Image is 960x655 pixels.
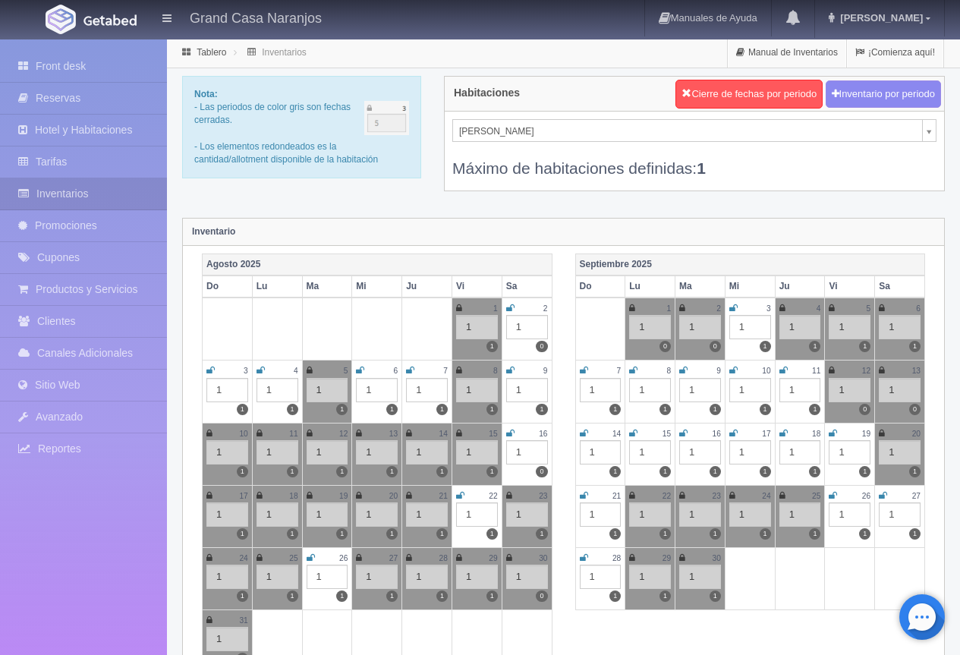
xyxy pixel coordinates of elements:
small: 3 [244,367,248,375]
label: 1 [659,404,671,415]
label: 1 [909,466,921,477]
small: 17 [762,430,770,438]
small: 10 [239,430,247,438]
th: Do [203,276,253,298]
small: 20 [912,430,921,438]
th: Mi [725,276,775,298]
button: Cierre de fechas por periodo [675,80,823,109]
div: 1 [206,502,248,527]
h4: Habitaciones [454,87,520,99]
small: 4 [294,367,298,375]
div: 1 [729,378,771,402]
small: 7 [443,367,448,375]
label: 0 [536,590,547,602]
small: 2 [543,304,548,313]
div: 1 [307,440,348,464]
small: 1 [493,304,498,313]
label: 1 [287,590,298,602]
div: 1 [629,315,671,339]
div: 1 [257,440,298,464]
div: 1 [456,440,498,464]
th: Sa [875,276,925,298]
label: 1 [436,528,448,540]
div: 1 [779,378,821,402]
a: ¡Comienza aquí! [847,38,943,68]
div: 1 [257,378,298,402]
small: 6 [393,367,398,375]
label: 1 [609,590,621,602]
div: 1 [456,565,498,589]
div: 1 [829,315,870,339]
small: 28 [612,554,621,562]
small: 7 [617,367,622,375]
small: 17 [239,492,247,500]
small: 21 [439,492,448,500]
th: Do [575,276,625,298]
div: 1 [356,502,398,527]
b: Nota: [194,89,218,99]
th: Mi [352,276,402,298]
div: 1 [506,378,548,402]
small: 12 [862,367,870,375]
small: 2 [716,304,721,313]
div: 1 [580,565,622,589]
div: 1 [356,378,398,402]
img: cutoff.png [364,101,409,135]
label: 0 [536,341,547,352]
div: 1 [356,565,398,589]
label: 1 [760,466,771,477]
th: Lu [252,276,302,298]
span: [PERSON_NAME] [836,12,923,24]
div: 1 [356,440,398,464]
small: 31 [239,616,247,625]
label: 1 [859,341,870,352]
small: 12 [339,430,348,438]
small: 25 [289,554,297,562]
div: 1 [456,502,498,527]
label: 1 [760,341,771,352]
small: 23 [713,492,721,500]
th: Sa [502,276,552,298]
div: 1 [729,315,771,339]
label: 1 [486,528,498,540]
div: 1 [456,378,498,402]
label: 0 [710,341,721,352]
label: 0 [859,404,870,415]
small: 5 [867,304,871,313]
div: Máximo de habitaciones definidas: [452,142,936,179]
label: 1 [436,466,448,477]
small: 15 [489,430,497,438]
th: Lu [625,276,675,298]
div: 1 [829,378,870,402]
small: 18 [812,430,820,438]
label: 1 [809,466,820,477]
th: Septiembre 2025 [575,253,925,276]
small: 24 [762,492,770,500]
a: Manual de Inventarios [728,38,846,68]
small: 29 [489,554,497,562]
div: 1 [406,502,448,527]
th: Vi [825,276,875,298]
small: 9 [716,367,721,375]
div: 1 [406,440,448,464]
label: 1 [486,404,498,415]
div: 1 [879,440,921,464]
small: 11 [812,367,820,375]
div: 1 [307,378,348,402]
label: 1 [237,590,248,602]
label: 0 [909,404,921,415]
label: 1 [237,466,248,477]
small: 6 [916,304,921,313]
small: 26 [339,554,348,562]
label: 1 [609,466,621,477]
small: 11 [289,430,297,438]
th: Ju [402,276,452,298]
small: 5 [344,367,348,375]
div: 1 [506,502,548,527]
label: 1 [760,528,771,540]
label: 1 [486,590,498,602]
div: 1 [206,378,248,402]
div: 1 [406,378,448,402]
small: 30 [713,554,721,562]
small: 21 [612,492,621,500]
